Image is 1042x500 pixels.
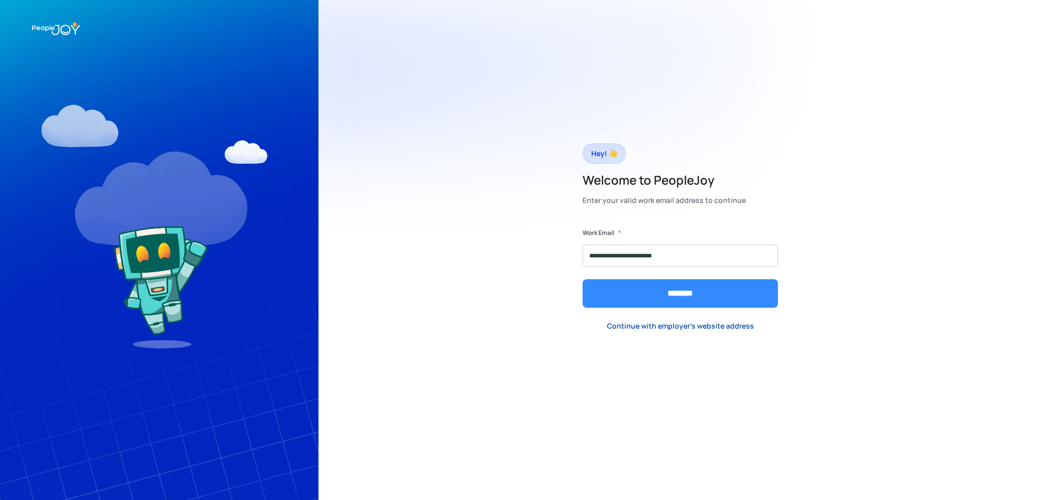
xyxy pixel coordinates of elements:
div: Hey! 👋 [591,146,617,161]
form: Form [583,228,778,308]
a: Continue with employer's website address [599,315,762,336]
label: Work Email [583,228,614,238]
div: Continue with employer's website address [607,321,754,331]
div: Enter your valid work email address to continue [583,193,746,208]
h2: Welcome to PeopleJoy [583,172,746,188]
